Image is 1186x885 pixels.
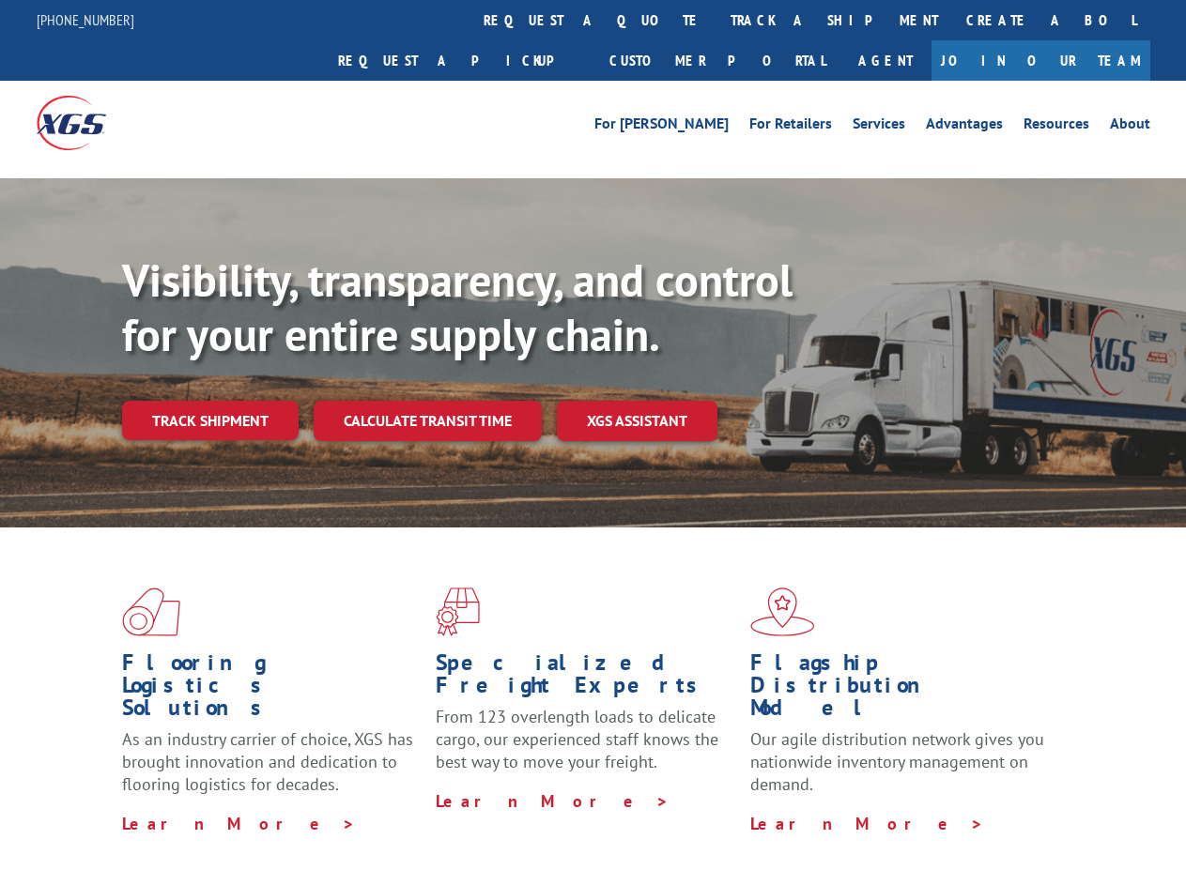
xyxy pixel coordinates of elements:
[853,116,905,137] a: Services
[557,401,717,441] a: XGS ASSISTANT
[932,40,1150,81] a: Join Our Team
[750,587,815,636] img: xgs-icon-flagship-distribution-model-red
[436,587,480,636] img: xgs-icon-focused-on-flooring-red
[750,728,1044,795] span: Our agile distribution network gives you nationwide inventory management on demand.
[122,401,299,440] a: Track shipment
[436,706,735,789] p: From 123 overlength loads to delicate cargo, our experienced staff knows the best way to move you...
[122,651,422,728] h1: Flooring Logistics Solutions
[749,116,832,137] a: For Retailers
[1110,116,1150,137] a: About
[122,587,180,636] img: xgs-icon-total-supply-chain-intelligence-red
[436,790,670,812] a: Learn More >
[594,116,729,137] a: For [PERSON_NAME]
[314,401,542,441] a: Calculate transit time
[750,813,984,834] a: Learn More >
[122,728,413,795] span: As an industry carrier of choice, XGS has brought innovation and dedication to flooring logistics...
[926,116,1003,137] a: Advantages
[122,813,356,834] a: Learn More >
[436,651,735,706] h1: Specialized Freight Experts
[595,40,839,81] a: Customer Portal
[839,40,932,81] a: Agent
[1024,116,1089,137] a: Resources
[37,10,134,29] a: [PHONE_NUMBER]
[750,651,1050,728] h1: Flagship Distribution Model
[324,40,595,81] a: Request a pickup
[122,251,793,363] b: Visibility, transparency, and control for your entire supply chain.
